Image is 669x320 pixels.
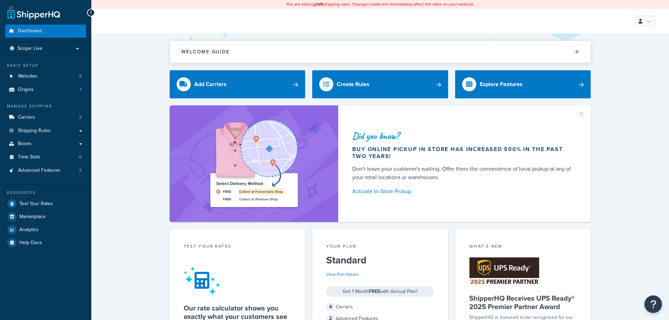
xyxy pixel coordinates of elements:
[79,168,81,174] span: 2
[469,294,577,311] h5: ShipperHQ Receives UPS Ready® 2025 Premier Partner Award
[79,73,81,79] span: 2
[5,83,86,96] a: Origins1
[5,63,86,68] div: Basic Setup
[326,243,434,251] div: Your Plan
[337,79,369,89] div: Create Rules
[5,111,86,124] a: Carriers3
[5,70,86,83] a: Websites2
[18,154,40,160] span: Time Slots
[18,87,34,93] span: Origins
[181,49,230,54] h2: Welcome Guide
[5,210,86,223] a: Marketplace
[5,164,86,177] a: Advanced Features2
[5,164,86,177] li: Advanced Features
[18,115,35,120] span: Carriers
[326,286,434,297] div: Get 1 Month with Annual Plan!
[326,302,434,312] div: Carriers
[5,223,86,236] a: Analytics
[5,25,86,38] a: Dashboard
[315,1,323,7] b: LIVE
[5,83,86,96] li: Origins
[5,137,86,150] a: Boxes
[326,303,335,311] span: 4
[194,79,227,89] div: Add Carriers
[170,41,591,63] button: Welcome Guide
[5,190,86,196] div: Resources
[5,236,86,249] a: Help Docs
[5,70,86,83] li: Websites
[170,70,306,98] a: Add Carriers
[18,46,42,52] span: Scope: Live
[469,243,577,251] div: What's New
[369,288,380,295] strong: FREE
[352,165,574,182] div: Don't leave your customer's waiting. Offer them the convenience of local pickup at any of your re...
[19,240,42,246] span: Help Docs
[5,151,86,164] li: Time Slots
[19,227,39,233] span: Analytics
[480,79,523,89] div: Explore Features
[5,197,86,210] a: Test Your Rates
[19,201,53,207] span: Test Your Rates
[18,73,38,79] span: Websites
[644,295,662,313] button: Open Resource Center
[79,154,81,160] span: 0
[455,70,591,98] a: Explore Features
[326,271,359,277] a: View Plan Details
[18,141,32,147] span: Boxes
[352,146,574,160] div: Buy online pickup in store has increased 500% in the past two years!
[184,243,291,251] div: Test your rates
[190,116,317,211] img: ad-shirt-map-b0359fc47e01cab431d101c4b569394f6a03f54285957d908178d52f29eb9668.png
[5,151,86,164] a: Time Slots0
[18,168,60,174] span: Advanced Features
[5,124,86,137] a: Shipping Rules
[18,128,51,134] span: Shipping Rules
[312,70,448,98] a: Create Rules
[326,255,434,266] h5: Standard
[5,111,86,124] li: Carriers
[352,131,574,141] div: Did you know?
[19,214,46,220] span: Marketplace
[79,115,81,120] span: 3
[80,87,81,93] span: 1
[352,187,574,196] a: Activate In-Store Pickup
[18,28,42,34] span: Dashboard
[5,103,86,109] div: Manage Shipping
